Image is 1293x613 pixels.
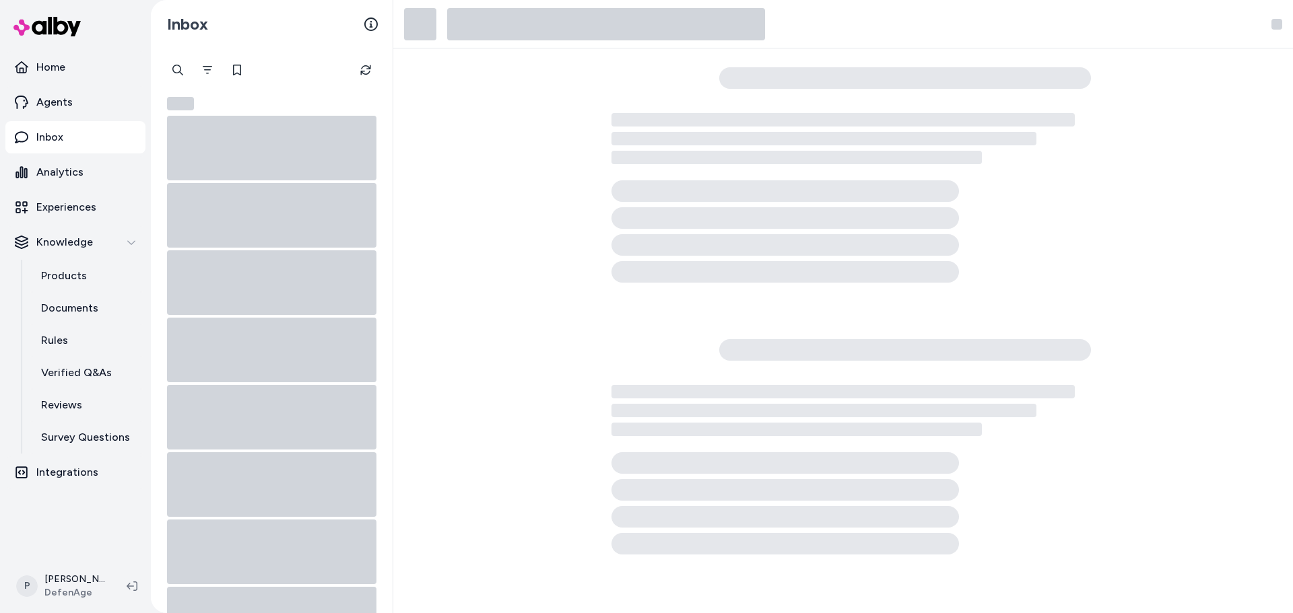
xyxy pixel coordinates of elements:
a: Verified Q&As [28,357,145,389]
a: Experiences [5,191,145,223]
a: Agents [5,86,145,118]
p: Products [41,268,87,284]
p: Survey Questions [41,429,130,445]
p: Integrations [36,464,98,480]
a: Inbox [5,121,145,153]
span: P [16,575,38,597]
a: Rules [28,324,145,357]
a: Integrations [5,456,145,489]
a: Survey Questions [28,421,145,454]
a: Documents [28,292,145,324]
button: Filter [194,57,221,83]
button: P[PERSON_NAME]DefenAge [8,565,116,608]
p: Reviews [41,397,82,413]
p: Analytics [36,164,84,180]
p: Rules [41,332,68,349]
img: alby Logo [13,17,81,36]
p: Knowledge [36,234,93,250]
a: Home [5,51,145,83]
button: Knowledge [5,226,145,258]
p: Inbox [36,129,63,145]
a: Analytics [5,156,145,188]
p: Home [36,59,65,75]
button: Refresh [352,57,379,83]
h2: Inbox [167,14,208,34]
p: Verified Q&As [41,365,112,381]
a: Reviews [28,389,145,421]
p: Agents [36,94,73,110]
p: Experiences [36,199,96,215]
p: Documents [41,300,98,316]
p: [PERSON_NAME] [44,573,105,586]
a: Products [28,260,145,292]
span: DefenAge [44,586,105,600]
